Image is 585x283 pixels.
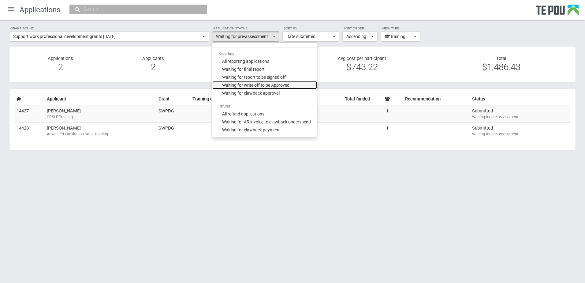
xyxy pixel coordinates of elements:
div: 2 [111,64,195,70]
span: Training [385,33,412,40]
td: Submitted [470,105,571,122]
td: SWPDG [156,105,190,122]
span: Date submitted [286,33,331,40]
td: 1 [372,105,403,122]
td: [PERSON_NAME] [44,123,156,139]
span: All reporting applications [222,58,269,64]
button: Date submitted [282,31,339,42]
span: Waiting for AR invoice to clawback underspend [222,119,311,125]
td: 14427 [14,105,44,122]
label: Sort by [282,26,339,31]
span: Waiting for write off to be Approved [222,82,289,88]
span: Waiting for clawback payment [222,127,280,133]
label: Application status [212,26,279,31]
button: Training [381,31,420,42]
label: View type [381,26,420,31]
div: Waiting for pre-assessment [472,114,568,120]
div: Applicants [107,56,199,73]
span: Refund [218,104,230,108]
td: 14428 [14,123,44,139]
div: CPSLE Training [47,114,153,120]
div: Total [432,56,571,70]
th: Training category [190,93,261,105]
span: Waiting for report to be signed off [222,74,286,80]
button: Ascending [342,31,378,42]
div: Participants [200,56,292,73]
div: Avg cost per participant [292,56,432,73]
th: Total funded [311,93,372,105]
input: Search [81,6,189,13]
span: Waiting for AR invoice to reclaim rejected grant [222,135,310,141]
button: Support work professional development grants [DATE] [9,31,209,42]
div: 2 [204,64,288,70]
td: 1 [372,123,403,139]
td: SWPDG [156,123,190,139]
button: Waiting for pre-assessment [212,31,279,42]
label: Sort order [342,26,378,31]
span: Waiting for clawback approval [222,90,280,96]
div: Advanced Facilitation Skills Training [47,131,153,137]
span: Reporting [218,51,234,56]
label: Grant round [9,26,209,31]
span: Ascending [346,33,370,40]
span: Support work professional development grants [DATE] [13,33,201,40]
th: Grant [156,93,190,105]
th: Status [470,93,571,105]
div: 2 [19,64,102,70]
span: All refund applications [222,111,264,117]
td: [PERSON_NAME] [44,105,156,122]
span: Waiting for pre-assessment [216,33,271,40]
div: $743.22 [297,64,427,70]
div: $1,486.43 [436,64,566,70]
div: Applications [14,56,107,73]
div: Waiting for pre-assessment [472,131,568,137]
span: Waiting for final report [222,66,265,72]
th: Applicant [44,93,156,105]
th: Recommendation [403,93,470,105]
td: Submitted [470,123,571,139]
